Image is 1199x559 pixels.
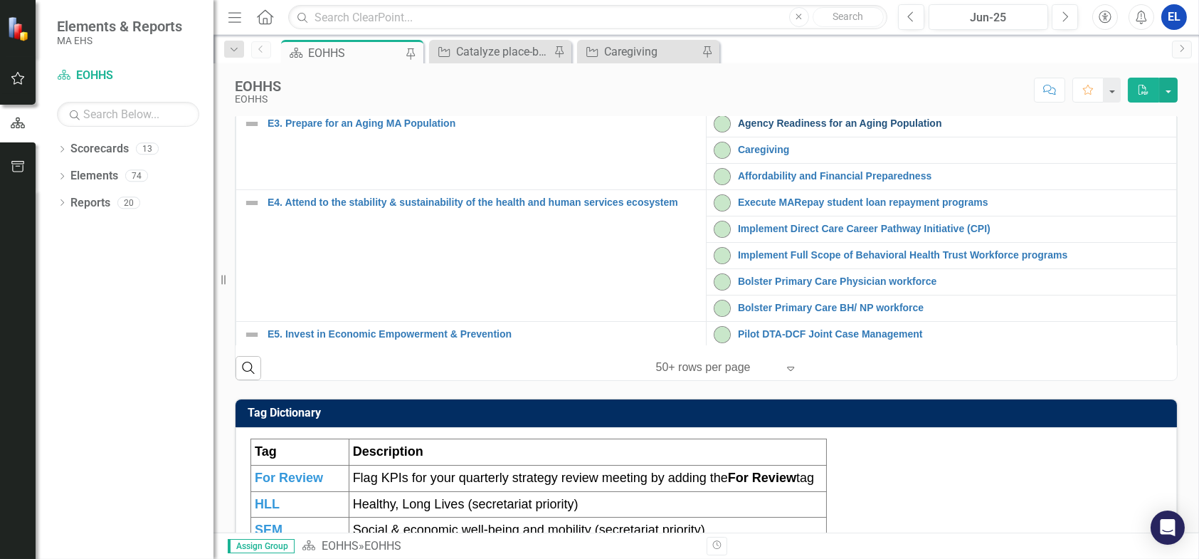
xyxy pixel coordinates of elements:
[738,197,1169,208] a: Execute MARepay student loan repayment programs
[833,11,863,22] span: Search
[322,539,359,553] a: EOHHS
[57,102,199,127] input: Search Below...
[714,326,731,343] img: On-track
[714,115,731,132] img: On-track
[243,194,260,211] img: Not Defined
[714,273,731,291] img: On-track
[255,497,280,511] span: HLL
[714,221,731,238] img: On-track
[243,115,260,132] img: Not Defined
[57,68,199,84] a: EOHHS
[57,35,182,46] small: MA EHS
[738,224,1169,234] a: Implement Direct Care Career Pathway Initiative (CPI)
[302,538,696,555] div: »
[728,471,796,485] strong: For Review
[714,247,731,264] img: On-track
[738,303,1169,313] a: Bolster Primary Care BH/ NP workforce
[604,43,698,61] div: Caregiving
[353,523,705,537] span: Social & economic well-being and mobility (secretariat priority)
[706,137,1176,163] td: Double-Click to Edit Right Click for Context Menu
[268,329,699,340] a: E5. Invest in Economic Empowerment & Prevention
[929,4,1049,30] button: Jun-25
[288,5,887,30] input: Search ClearPoint...
[268,197,699,208] a: E4. Attend to the stability & sustainability of the health and human services ecosystem
[738,250,1169,261] a: Implement Full Scope of Behavioral Health Trust Workforce programs
[738,329,1169,340] a: Pilot DTA-DCF Joint Case Management
[57,18,182,35] span: Elements & Reports
[1161,4,1187,30] button: EL
[255,444,277,459] strong: Tag
[235,78,281,94] div: EOHHS
[228,539,295,553] span: Assign Group
[353,497,579,511] span: Healthy, Long Lives (secretariat priority)
[714,194,731,211] img: On-track
[353,471,814,485] span: Flag KPIs for your quarterly strategy review meeting by adding the tag
[456,43,550,61] div: Catalyze place-based health equity strategy
[714,142,731,159] img: On-track
[738,171,1169,182] a: Affordability and Financial Preparedness
[235,94,281,105] div: EOHHS
[934,9,1044,26] div: Jun-25
[1151,511,1185,545] div: Open Intercom Messenger
[738,145,1169,155] a: Caregiving
[738,276,1169,287] a: Bolster Primary Care Physician workforce
[243,326,260,343] img: Not Defined
[255,523,282,537] span: SEM
[117,197,140,209] div: 20
[364,539,401,553] div: EOHHS
[433,43,550,61] a: Catalyze place-based health equity strategy
[714,300,731,317] img: On-track
[353,444,423,459] span: Description
[581,43,698,61] a: Caregiving
[125,170,148,182] div: 74
[248,407,1170,419] h3: Tag Dictionary
[813,7,884,27] button: Search
[714,168,731,185] img: On-track
[7,16,33,41] img: ClearPoint Strategy
[70,168,118,184] a: Elements
[70,195,110,211] a: Reports
[308,44,402,62] div: EOHHS
[136,143,159,155] div: 13
[255,471,323,485] span: For Review
[70,141,129,157] a: Scorecards
[738,118,1169,129] a: Agency Readiness for an Aging Population
[268,118,699,129] a: E3. Prepare for an Aging MA Population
